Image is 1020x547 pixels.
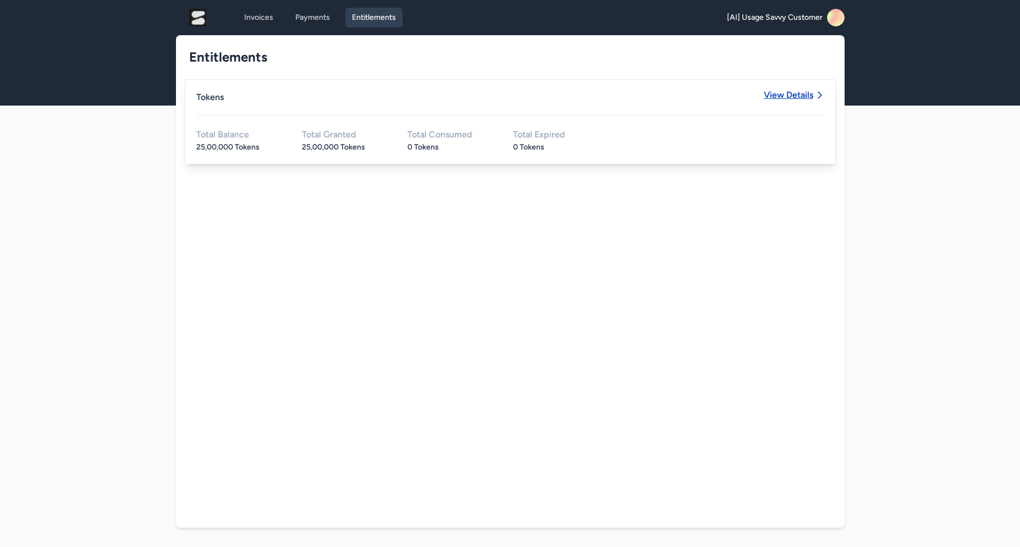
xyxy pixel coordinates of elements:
[289,8,337,27] a: Payments
[302,141,390,153] div: 25,00,000 Tokens
[407,141,495,153] div: 0 Tokens
[196,91,224,115] div: Tokens
[727,9,845,26] a: [AI] Usage Savvy Customer
[180,9,216,26] img: logo_1757359924.png
[513,141,601,153] div: 0 Tokens
[302,130,390,139] div: Total Granted
[196,141,284,153] div: 25,00,000 Tokens
[238,8,280,27] a: Invoices
[196,130,284,139] div: Total Balance
[727,12,823,23] span: [AI] Usage Savvy Customer
[407,130,495,139] div: Total Consumed
[513,130,601,139] div: Total Expired
[345,8,403,27] a: Entitlements
[764,91,824,100] a: View Details
[764,91,813,100] span: View Details
[189,48,823,66] h1: Entitlements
